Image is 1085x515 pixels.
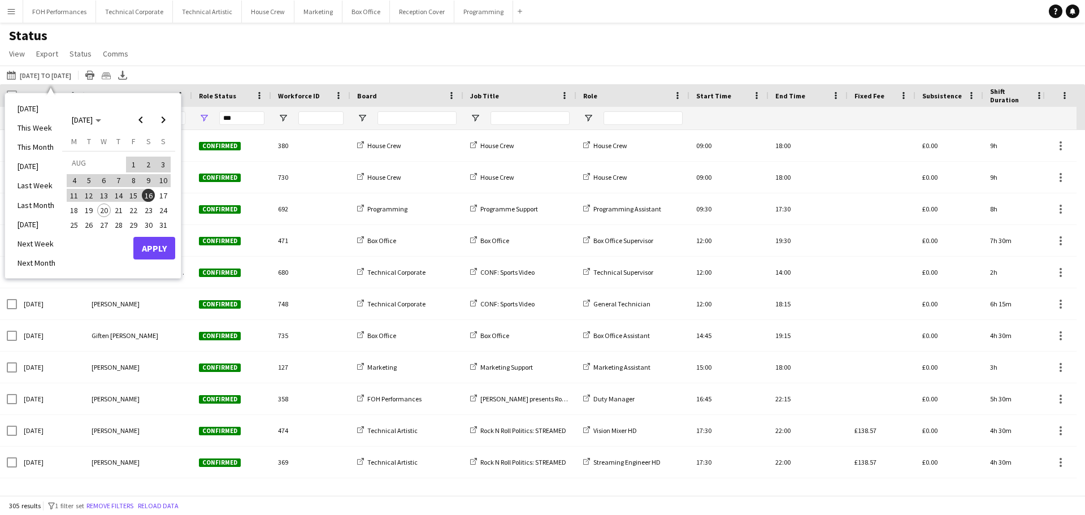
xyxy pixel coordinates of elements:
[11,137,62,157] li: This Month
[480,268,535,276] span: CONF: Sports Video
[769,130,848,161] div: 18:00
[357,141,401,150] a: House Crew
[769,288,848,319] div: 18:15
[84,500,136,512] button: Remove filters
[357,300,426,308] a: Technical Corporate
[157,157,170,172] span: 3
[92,426,140,435] span: [PERSON_NAME]
[96,1,173,23] button: Technical Corporate
[92,300,140,308] span: [PERSON_NAME]
[199,269,241,277] span: Confirmed
[367,395,422,403] span: FOH Performances
[470,363,533,371] a: Marketing Support
[769,478,848,509] div: 22:00
[24,92,40,100] span: Date
[769,320,848,351] div: 19:15
[156,155,171,173] button: 03-08-2025
[357,92,377,100] span: Board
[271,320,350,351] div: 735
[278,92,320,100] span: Workforce ID
[17,288,85,319] div: [DATE]
[67,203,81,218] button: 18-08-2025
[367,300,426,308] span: Technical Corporate
[199,113,209,123] button: Open Filter Menu
[141,218,155,232] button: 30-08-2025
[922,331,938,340] span: £0.00
[983,130,1051,161] div: 9h
[480,141,514,150] span: House Crew
[367,268,426,276] span: Technical Corporate
[357,268,426,276] a: Technical Corporate
[142,157,155,172] span: 2
[583,426,637,435] a: Vision Mixer HD
[127,157,140,172] span: 1
[97,188,111,203] button: 13-08-2025
[83,204,96,217] span: 19
[156,218,171,232] button: 31-08-2025
[593,395,635,403] span: Duty Manager
[141,155,155,173] button: 02-08-2025
[470,395,610,403] a: [PERSON_NAME] presents Rock ‘n’ Roll Politics
[81,173,96,188] button: 05-08-2025
[583,236,653,245] a: Box Office Supervisor
[367,458,418,466] span: Technical Artistic
[593,173,627,181] span: House Crew
[769,162,848,193] div: 18:00
[67,173,81,188] button: 04-08-2025
[593,458,661,466] span: Streaming Engineer HD
[199,363,241,372] span: Confirmed
[454,1,513,23] button: Programming
[111,173,126,188] button: 07-08-2025
[854,426,876,435] span: £138.57
[199,205,241,214] span: Confirmed
[199,395,241,404] span: Confirmed
[470,236,509,245] a: Box Office
[71,136,77,146] span: M
[133,237,175,259] button: Apply
[922,92,962,100] span: Subsistence
[92,458,140,466] span: [PERSON_NAME]
[142,218,155,232] span: 30
[357,426,418,435] a: Technical Artistic
[11,157,62,176] li: [DATE]
[491,111,570,125] input: Job Title Filter Input
[17,415,85,446] div: [DATE]
[583,395,635,403] a: Duty Manager
[769,415,848,446] div: 22:00
[142,189,155,202] span: 16
[357,113,367,123] button: Open Filter Menu
[199,237,241,245] span: Confirmed
[922,363,938,371] span: £0.00
[689,383,769,414] div: 16:45
[769,383,848,414] div: 22:15
[689,225,769,256] div: 12:00
[604,111,683,125] input: Role Filter Input
[271,447,350,478] div: 369
[97,218,111,232] span: 27
[583,113,593,123] button: Open Filter Menu
[83,68,97,82] app-action-btn: Print
[103,49,128,59] span: Comms
[357,173,401,181] a: House Crew
[126,218,141,232] button: 29-08-2025
[17,478,85,509] div: [DATE]
[17,447,85,478] div: [DATE]
[199,174,241,182] span: Confirmed
[480,363,533,371] span: Marketing Support
[983,257,1051,288] div: 2h
[271,352,350,383] div: 127
[146,136,151,146] span: S
[271,130,350,161] div: 380
[9,49,25,59] span: View
[367,173,401,181] span: House Crew
[583,268,653,276] a: Technical Supervisor
[141,203,155,218] button: 23-08-2025
[87,136,91,146] span: T
[111,188,126,203] button: 14-08-2025
[11,253,62,272] li: Next Month
[112,204,125,217] span: 21
[470,458,566,466] a: Rock N Roll Politics: STREAMED
[689,415,769,446] div: 17:30
[983,383,1051,414] div: 5h 30m
[199,458,241,467] span: Confirmed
